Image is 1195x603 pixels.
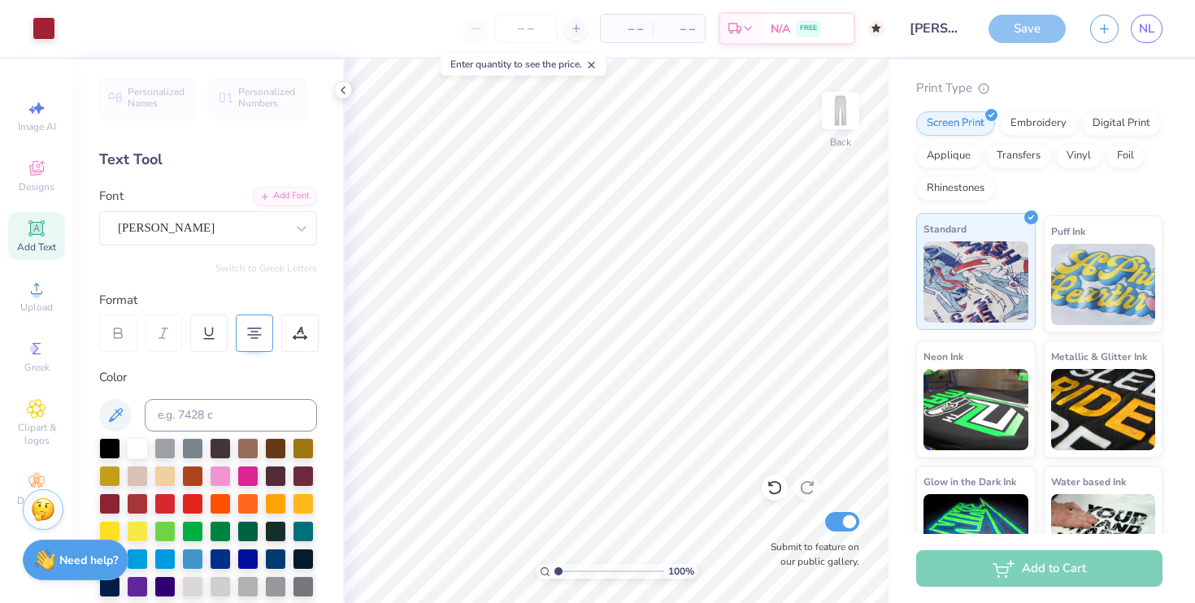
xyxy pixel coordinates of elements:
span: Personalized Numbers [238,86,296,109]
span: Clipart & logos [8,421,65,447]
span: Upload [20,301,53,314]
div: Vinyl [1056,144,1102,168]
a: NL [1131,15,1162,43]
input: Untitled Design [897,12,976,45]
img: Standard [923,241,1028,323]
img: Puff Ink [1051,244,1156,325]
label: Font [99,187,124,206]
div: Foil [1106,144,1145,168]
div: Add Font [253,187,317,206]
span: Greek [24,361,50,374]
span: Image AI [18,120,56,133]
span: Designs [19,180,54,193]
div: Digital Print [1082,111,1161,136]
img: Metallic & Glitter Ink [1051,369,1156,450]
span: Metallic & Glitter Ink [1051,348,1147,365]
div: Format [99,291,319,310]
img: Neon Ink [923,369,1028,450]
div: Rhinestones [916,176,995,201]
img: Water based Ink [1051,494,1156,575]
span: – – [663,20,695,37]
img: Glow in the Dark Ink [923,494,1028,575]
div: Color [99,368,317,387]
label: Submit to feature on our public gallery. [762,540,859,569]
div: Text Tool [99,149,317,171]
span: Add Text [17,241,56,254]
div: Enter quantity to see the price. [441,53,606,76]
img: Back [824,94,857,127]
span: Neon Ink [923,348,963,365]
span: Puff Ink [1051,223,1085,240]
span: Decorate [17,494,56,507]
span: Water based Ink [1051,473,1126,490]
span: NL [1139,20,1154,38]
span: 100 % [668,564,694,579]
span: FREE [800,23,817,34]
span: Personalized Names [128,86,185,109]
div: Print Type [916,79,1162,98]
div: Screen Print [916,111,995,136]
div: Applique [916,144,981,168]
input: – – [494,14,558,43]
strong: Need help? [59,553,118,568]
button: Switch to Greek Letters [215,262,317,275]
span: Standard [923,220,967,237]
span: – – [611,20,643,37]
div: Embroidery [1000,111,1077,136]
div: Back [830,135,851,150]
span: Glow in the Dark Ink [923,473,1016,490]
div: Transfers [986,144,1051,168]
span: N/A [771,20,790,37]
input: e.g. 7428 c [145,399,317,432]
